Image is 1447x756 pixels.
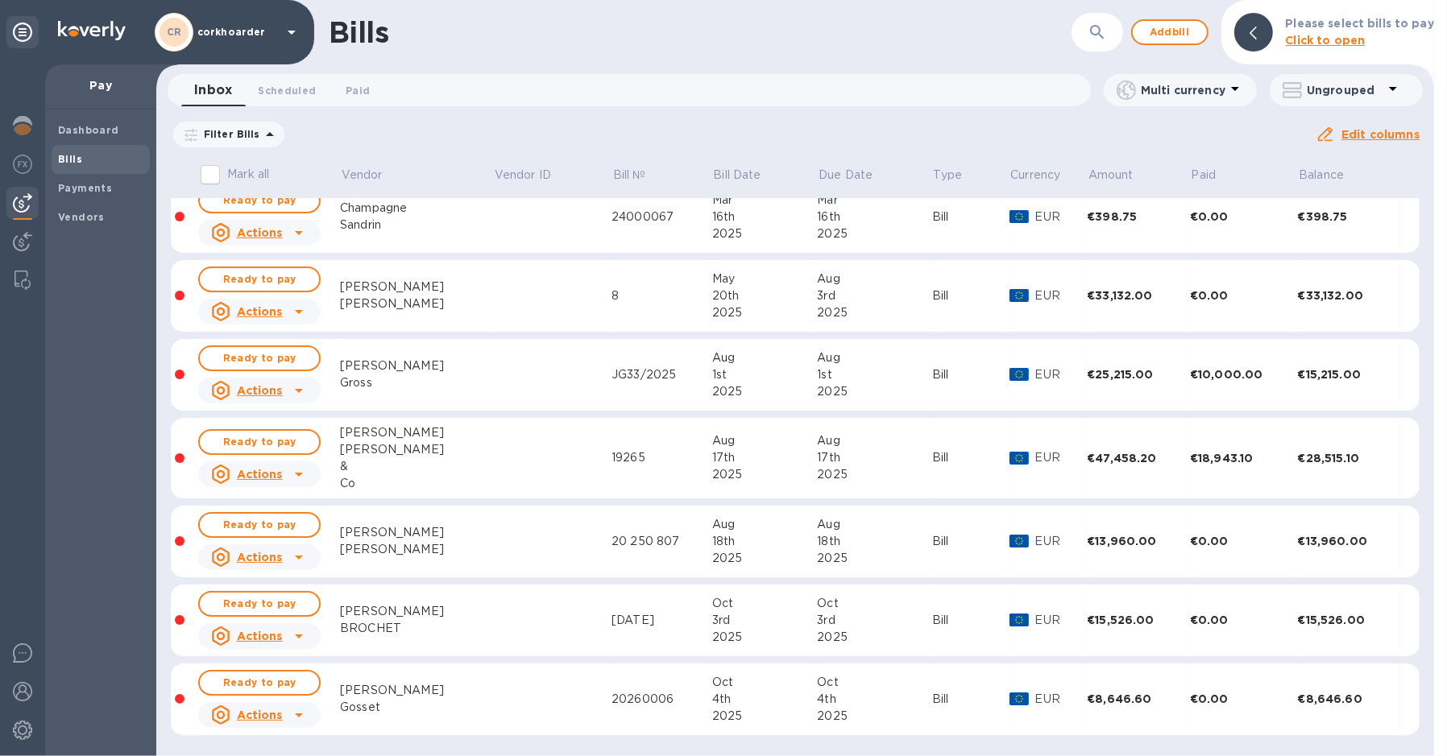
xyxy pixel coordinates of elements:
span: Bill № [613,167,667,184]
button: Ready to pay [198,188,321,213]
p: EUR [1035,209,1088,225]
div: 19265 [612,449,712,466]
div: 2025 [712,383,818,400]
span: Amount [1088,167,1155,184]
span: Ready to pay [213,349,306,368]
u: Edit columns [1341,128,1420,141]
span: Ready to pay [213,191,306,210]
span: Vendor [342,167,404,184]
u: Actions [237,305,283,318]
div: Mar [712,192,818,209]
div: €8,646.60 [1087,691,1190,707]
div: 2025 [712,304,818,321]
div: [PERSON_NAME] [340,279,493,295]
div: Aug [712,432,818,449]
u: Actions [237,630,283,642]
div: Bill [932,612,1010,629]
button: Ready to pay [198,670,321,696]
span: Ready to pay [213,515,306,535]
b: Please select bills to pay [1286,17,1434,30]
div: 2025 [817,466,931,483]
div: Aug [817,516,931,533]
p: Filter Bills [197,127,260,141]
div: [PERSON_NAME] [340,682,493,699]
u: Actions [237,551,283,564]
div: 20th [712,287,818,304]
div: 2025 [817,383,931,400]
button: Ready to pay [198,345,321,371]
div: Unpin categories [6,16,39,48]
button: Addbill [1131,19,1209,45]
div: €47,458.20 [1087,450,1190,466]
span: Paid [1192,167,1238,184]
div: €10,000.00 [1190,366,1298,382]
div: 3rd [817,612,931,629]
span: Scheduled [258,82,316,99]
span: Vendor ID [495,167,572,184]
div: [PERSON_NAME] [340,441,493,458]
div: JG33/2025 [612,366,712,383]
div: Bill [932,691,1010,708]
span: Bill Date [713,167,782,184]
span: Balance [1299,167,1365,184]
h1: Bills [329,15,388,49]
p: EUR [1035,287,1088,304]
p: Bill Date [713,167,761,184]
u: Actions [237,384,283,397]
button: Ready to pay [198,429,321,455]
div: 18th [817,533,931,550]
span: Ready to pay [213,270,306,289]
div: 16th [712,209,818,225]
div: 18th [712,533,818,550]
div: [PERSON_NAME] [340,295,493,312]
div: Aug [712,349,818,366]
div: Aug [817,271,931,287]
div: Gosset [340,699,493,716]
div: €18,943.10 [1190,450,1298,466]
p: EUR [1035,449,1088,466]
div: €398.75 [1087,209,1190,225]
div: Aug [817,432,931,449]
div: May [712,271,818,287]
div: Aug [712,516,818,533]
div: Oct [817,595,931,612]
div: Mar [817,192,931,209]
u: Actions [237,468,283,481]
b: Bills [58,153,82,165]
p: Currency [1010,167,1060,184]
div: 3rd [712,612,818,629]
div: €33,132.00 [1298,287,1401,304]
div: [DATE] [612,612,712,629]
p: Bill № [613,167,646,184]
div: Oct [712,595,818,612]
button: Ready to pay [198,591,321,617]
div: 2025 [817,550,931,567]
p: Vendor ID [495,167,551,184]
div: 1st [817,366,931,383]
div: Sandrin [340,217,493,233]
b: Payments [58,182,112,194]
span: Paid [346,82,370,99]
div: 17th [817,449,931,466]
div: 24000067 [612,209,712,225]
div: [PERSON_NAME] [340,541,493,558]
span: Inbox [194,79,232,101]
p: Amount [1088,167,1134,184]
p: Due Date [819,167,873,184]
span: Ready to pay [213,673,306,692]
img: Logo [58,21,126,40]
div: 16th [817,209,931,225]
span: Add bill [1146,23,1194,42]
div: 20 250 807 [612,533,712,550]
div: €15,526.00 [1087,612,1190,628]
div: €13,960.00 [1298,533,1401,549]
div: Gross [340,374,493,391]
div: €25,215.00 [1087,366,1190,382]
div: Oct [712,674,818,691]
div: 17th [712,449,818,466]
div: 2025 [712,708,818,725]
div: 2025 [817,629,931,646]
div: & [340,458,493,475]
p: Vendor [342,167,383,184]
div: 2025 [712,629,818,646]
